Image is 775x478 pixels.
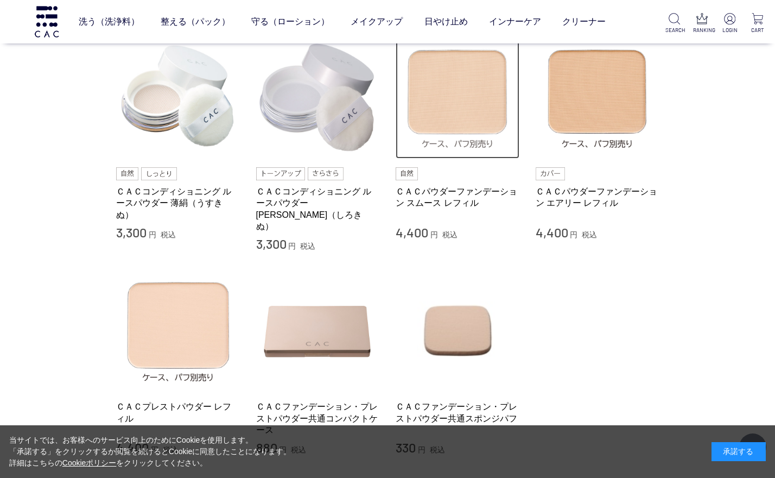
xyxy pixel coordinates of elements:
[256,236,287,251] span: 3,300
[116,35,240,159] img: ＣＡＣコンディショニング ルースパウダー 薄絹（うすきぬ）
[489,7,541,37] a: インナーケア
[748,26,766,34] p: CART
[256,401,380,436] a: ＣＡＣファンデーション・プレストパウダー共通コンパクトケース
[396,35,519,159] img: ＣＡＣパウダーファンデーション スムース レフィル
[562,7,606,37] a: クリーナー
[116,167,138,180] img: 自然
[396,269,519,393] img: ＣＡＣファンデーション・プレストパウダー共通スポンジパフ
[396,224,428,240] span: 4,400
[116,401,240,424] a: ＣＡＣプレストパウダー レフィル
[256,35,380,159] img: ＣＡＣコンディショニング ルースパウダー 白絹（しろきぬ）
[256,167,306,180] img: トーンアップ
[396,167,418,180] img: 自然
[396,186,519,209] a: ＣＡＣパウダーファンデーション スムース レフィル
[536,224,568,240] span: 4,400
[424,7,468,37] a: 日やけ止め
[748,13,766,34] a: CART
[62,458,117,467] a: Cookieポリシー
[721,26,739,34] p: LOGIN
[9,435,291,469] div: 当サイトでは、お客様へのサービス向上のためにCookieを使用します。 「承諾する」をクリックするか閲覧を続けるとCookieに同意したことになります。 詳細はこちらの をクリックしてください。
[251,7,329,37] a: 守る（ローション）
[79,7,139,37] a: 洗う（洗浄料）
[116,224,147,240] span: 3,300
[161,7,230,37] a: 整える（パック）
[712,442,766,461] div: 承諾する
[582,230,597,239] span: 税込
[116,269,240,393] img: ＣＡＣプレストパウダー レフィル
[693,26,711,34] p: RANKING
[442,230,458,239] span: 税込
[570,230,577,239] span: 円
[300,242,315,250] span: 税込
[693,13,711,34] a: RANKING
[256,186,380,232] a: ＣＡＣコンディショニング ルースパウダー [PERSON_NAME]（しろきぬ）
[288,242,296,250] span: 円
[665,13,683,34] a: SEARCH
[536,167,565,180] img: カバー
[536,35,659,159] img: ＣＡＣパウダーファンデーション エアリー レフィル
[396,401,519,424] a: ＣＡＣファンデーション・プレストパウダー共通スポンジパフ
[141,167,177,180] img: しっとり
[665,26,683,34] p: SEARCH
[430,230,438,239] span: 円
[149,230,156,239] span: 円
[721,13,739,34] a: LOGIN
[161,230,176,239] span: 税込
[308,167,344,180] img: さらさら
[351,7,403,37] a: メイクアップ
[256,269,380,393] img: ＣＡＣファンデーション・プレストパウダー共通コンパクトケース
[536,186,659,209] a: ＣＡＣパウダーファンデーション エアリー レフィル
[33,6,60,37] img: logo
[116,186,240,221] a: ＣＡＣコンディショニング ルースパウダー 薄絹（うすきぬ）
